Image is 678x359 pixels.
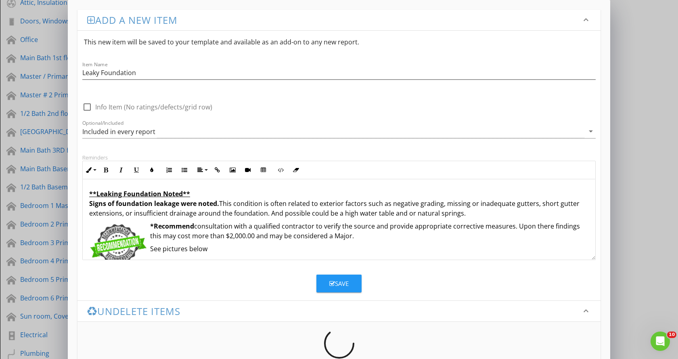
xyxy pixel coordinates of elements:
p: This condition is often related to exterior factors such as negative grading, missing or inadequa... [89,189,589,218]
h3: Add a new item [87,15,581,25]
strong: Signs of foundation leakage were noted. [89,199,219,208]
div: Save [329,279,349,288]
button: Colors [144,162,159,178]
u: **Leaking Foundation Noted** [89,189,190,198]
iframe: Intercom live chat [651,332,670,351]
strong: *Recommend [150,222,194,231]
div: This new item will be saved to your template and available as an add-on to any new report. [77,31,601,53]
img: 1756400292770.jpg [89,223,148,271]
p: consultation with a qualified contractor to verify the source and provide appropriate corrective ... [89,221,589,241]
input: Item Name [82,66,596,80]
button: Code View [273,162,288,178]
h3: Undelete items [87,306,581,317]
span: 10 [667,332,676,338]
label: Info Item (No ratings/defects/grid row) [95,103,212,111]
i: keyboard_arrow_down [581,15,591,25]
button: Underline (Ctrl+U) [129,162,144,178]
p: See pictures below [89,244,589,254]
button: Ordered List [161,162,177,178]
button: Italic (Ctrl+I) [113,162,129,178]
button: Inline Style [83,162,98,178]
div: Reminders [82,154,596,161]
button: Clear Formatting [288,162,303,178]
button: Save [316,275,362,292]
button: Insert Video [240,162,255,178]
i: keyboard_arrow_down [581,306,591,316]
button: Insert Table [255,162,271,178]
div: Included in every report [82,128,155,135]
i: arrow_drop_down [586,126,596,136]
button: Unordered List [177,162,192,178]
